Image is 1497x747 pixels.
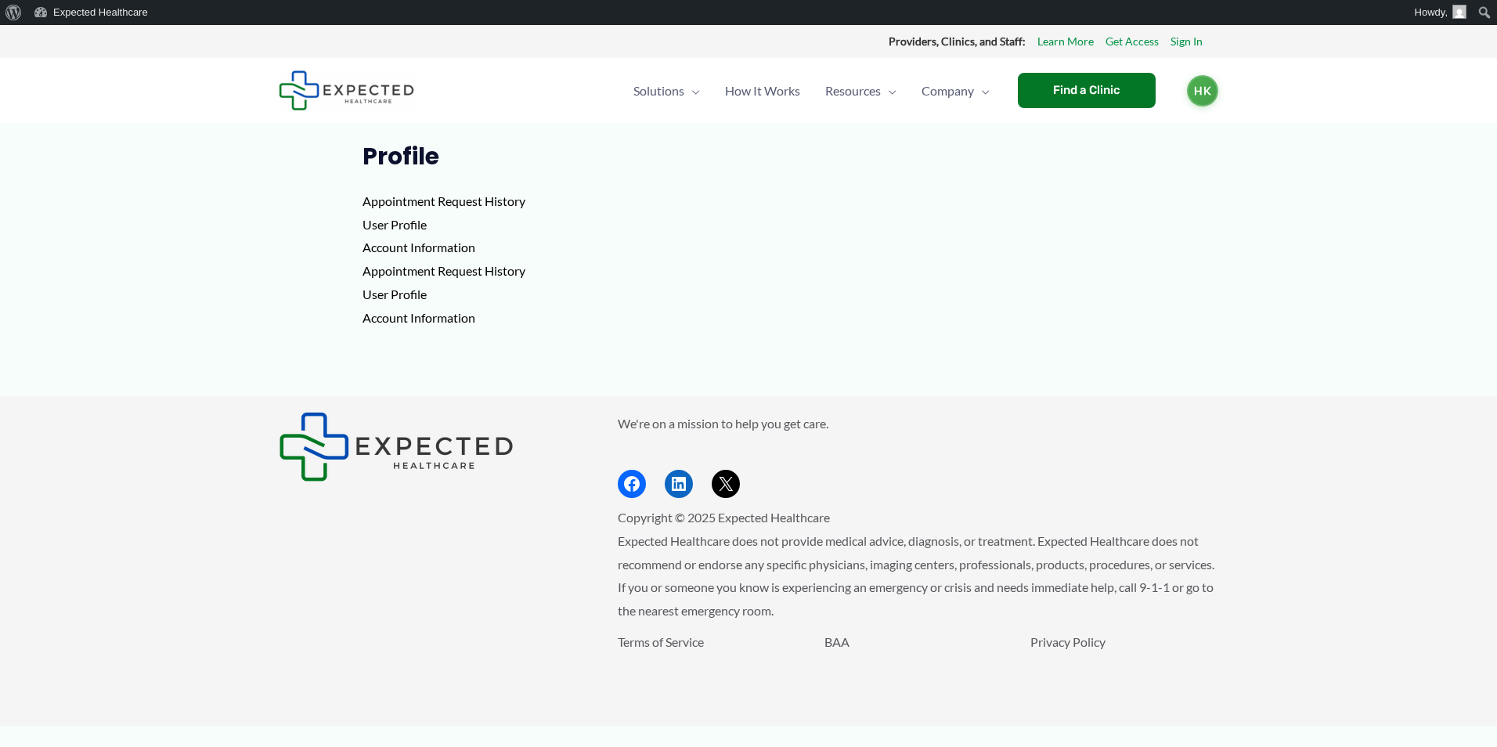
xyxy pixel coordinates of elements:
[363,189,1135,329] p: Appointment Request History User Profile Account Information Appointment Request History User Pro...
[279,412,514,482] img: Expected Healthcare Logo - side, dark font, small
[1037,31,1094,52] a: Learn More
[621,63,1002,118] nav: Primary Site Navigation
[633,63,684,118] span: Solutions
[363,143,1135,171] h1: Profile
[618,533,1214,618] span: Expected Healthcare does not provide medical advice, diagnosis, or treatment. Expected Healthcare...
[621,63,712,118] a: SolutionsMenu Toggle
[974,63,990,118] span: Menu Toggle
[618,630,1218,689] aside: Footer Widget 3
[618,510,830,525] span: Copyright © 2025 Expected Healthcare
[618,634,704,649] a: Terms of Service
[1187,75,1218,106] a: HK
[1171,31,1203,52] a: Sign In
[1106,31,1159,52] a: Get Access
[909,63,1002,118] a: CompanyMenu Toggle
[825,63,881,118] span: Resources
[618,412,1218,435] p: We're on a mission to help you get care.
[725,63,800,118] span: How It Works
[279,412,579,482] aside: Footer Widget 1
[618,412,1218,499] aside: Footer Widget 2
[712,63,813,118] a: How It Works
[684,63,700,118] span: Menu Toggle
[1030,634,1106,649] a: Privacy Policy
[813,63,909,118] a: ResourcesMenu Toggle
[889,34,1026,48] strong: Providers, Clinics, and Staff:
[1018,73,1156,108] a: Find a Clinic
[279,70,414,110] img: Expected Healthcare Logo - side, dark font, small
[922,63,974,118] span: Company
[824,634,850,649] a: BAA
[881,63,896,118] span: Menu Toggle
